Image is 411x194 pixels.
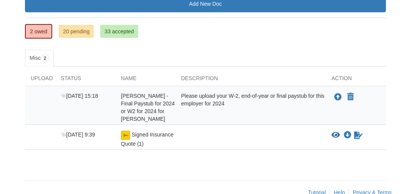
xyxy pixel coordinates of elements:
span: [PERSON_NAME] - Final Paystub for 2024 or W2 for 2024 for [PERSON_NAME] [121,93,175,122]
span: [DATE] 9:39 [61,132,95,138]
button: View Signed Insurance Quote (1) [331,132,340,139]
div: Upload [25,74,55,86]
span: Signed Insurance Quote (1) [121,132,174,147]
a: Download Signed Insurance Quote (1) [344,132,351,138]
a: 20 pending [59,25,94,38]
button: Upload Kamahni Jackson - Final Paystub for 2024 or W2 for 2024 for McDonald's [333,92,343,102]
span: [DATE] 15:18 [61,93,98,99]
div: Please upload your W-2, end-of-year or final paystub for this employer for 2024 [176,92,326,123]
div: Action [326,74,386,86]
div: Description [176,74,326,86]
span: 2 [41,54,50,62]
div: Status [55,74,115,86]
img: esign icon [121,131,130,140]
a: 33 accepted [100,25,138,38]
div: Name [115,74,176,86]
button: Declare Kamahni Jackson - Final Paystub for 2024 or W2 for 2024 for McDonald's not applicable [346,92,355,102]
a: Misc [25,50,54,67]
a: 2 owed [25,24,52,39]
a: Waiting for your co-borrower to e-sign [353,131,363,140]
